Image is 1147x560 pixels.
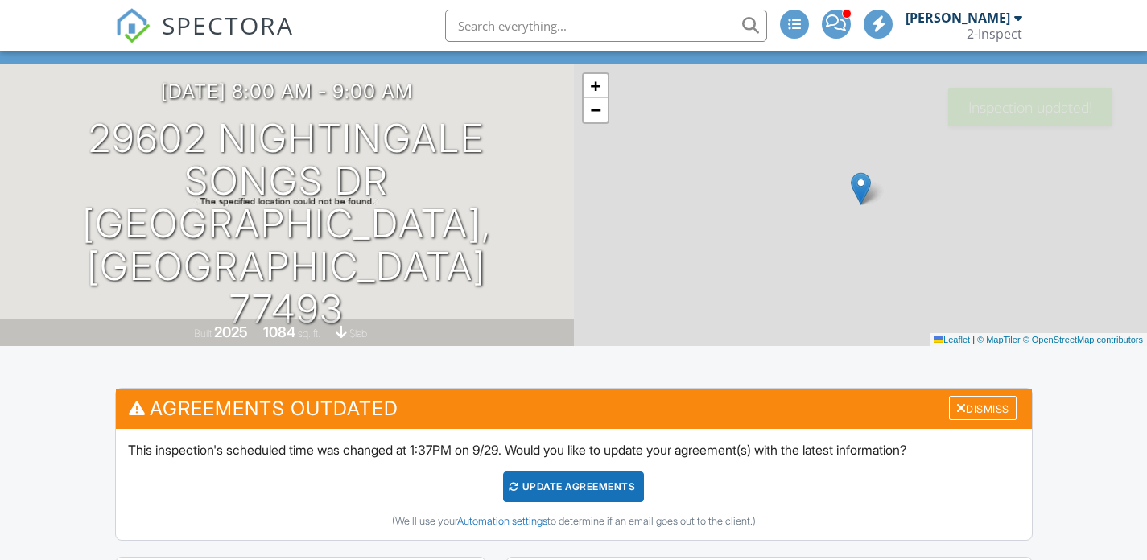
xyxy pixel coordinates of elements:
[194,327,212,340] span: Built
[214,323,248,340] div: 2025
[298,327,320,340] span: sq. ft.
[116,429,1032,540] div: This inspection's scheduled time was changed at 1:37PM on 9/29. Would you like to update your agr...
[445,10,767,42] input: Search everything...
[851,172,871,205] img: Marker
[115,8,151,43] img: The Best Home Inspection Software - Spectora
[906,10,1010,26] div: [PERSON_NAME]
[934,335,970,344] a: Leaflet
[967,26,1022,42] div: 2-Inspect
[584,74,608,98] a: Zoom in
[457,515,547,527] a: Automation settings
[977,335,1021,344] a: © MapTiler
[116,389,1032,428] h3: Agreements Outdated
[972,335,975,344] span: |
[161,80,413,102] h3: [DATE] 8:00 am - 9:00 am
[590,76,600,96] span: +
[263,323,295,340] div: 1084
[584,98,608,122] a: Zoom out
[26,117,548,330] h1: 29602 Nightingale Songs Dr [GEOGRAPHIC_DATA], [GEOGRAPHIC_DATA] 77493
[349,327,367,340] span: slab
[1023,335,1143,344] a: © OpenStreetMap contributors
[590,100,600,120] span: −
[948,88,1112,126] div: Inspection updated!
[162,8,294,42] span: SPECTORA
[949,396,1017,421] div: Dismiss
[115,22,294,56] a: SPECTORA
[503,471,644,502] div: Update Agreements
[128,515,1020,528] div: (We'll use your to determine if an email goes out to the client.)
